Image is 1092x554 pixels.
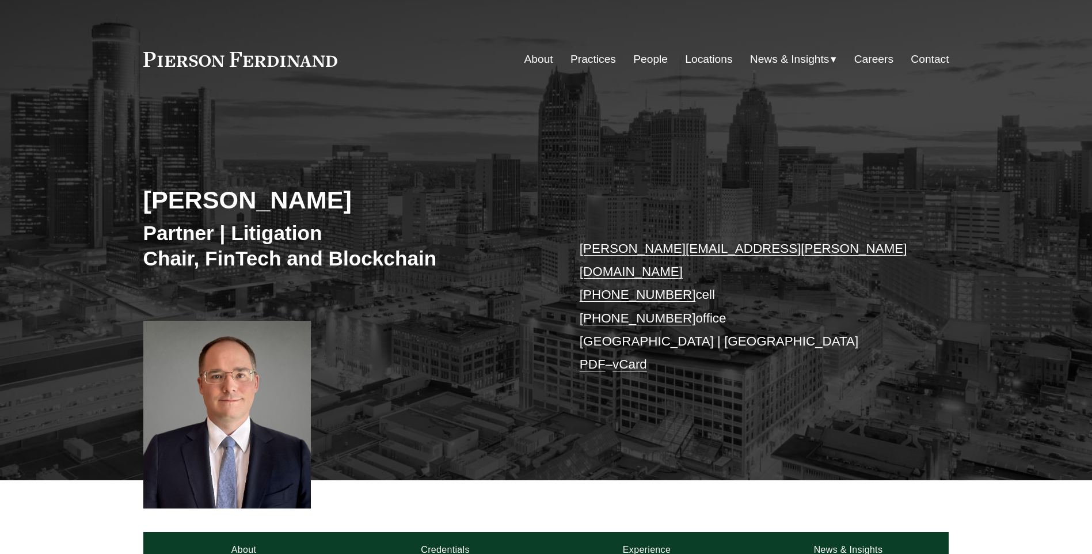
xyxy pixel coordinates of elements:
[143,185,546,215] h2: [PERSON_NAME]
[143,221,546,271] h3: Partner | Litigation Chair, FinTech and Blockchain
[854,48,893,70] a: Careers
[580,311,696,325] a: [PHONE_NUMBER]
[580,241,907,279] a: [PERSON_NAME][EMAIL_ADDRESS][PERSON_NAME][DOMAIN_NAME]
[580,287,696,302] a: [PHONE_NUMBER]
[580,237,915,377] p: cell office [GEOGRAPHIC_DATA] | [GEOGRAPHIC_DATA] –
[633,48,668,70] a: People
[570,48,616,70] a: Practices
[524,48,553,70] a: About
[911,48,949,70] a: Contact
[750,48,837,70] a: folder dropdown
[685,48,732,70] a: Locations
[750,50,830,70] span: News & Insights
[612,357,647,371] a: vCard
[580,357,606,371] a: PDF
